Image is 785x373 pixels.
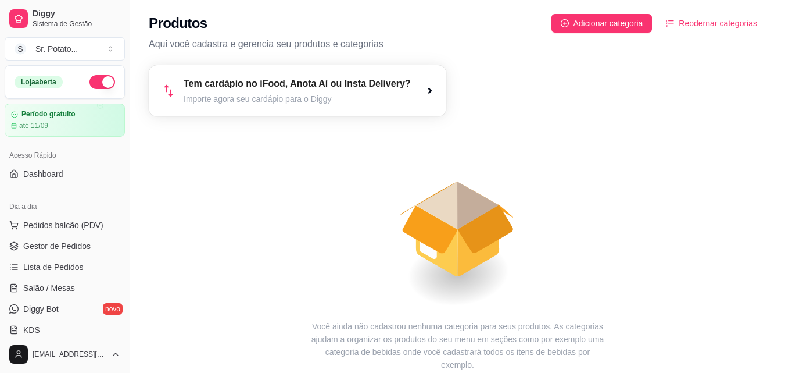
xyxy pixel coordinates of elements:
[23,240,91,252] span: Gestor de Pedidos
[19,121,48,130] article: até 11/09
[5,321,125,339] a: KDS
[309,320,607,371] article: Você ainda não cadastrou nenhuma categoria para seus produtos. As categorias ajudam a organizar o...
[561,19,569,27] span: plus-circle
[5,258,125,276] a: Lista de Pedidos
[149,65,446,116] button: Tem cardápio no iFood, Anota Aí ou Insta Delivery?Importe agora seu cardápio para o Diggy
[149,37,766,51] p: Aqui você cadastra e gerencia seu produtos e categorias
[184,77,411,91] article: Tem cardápio no iFood, Anota Aí ou Insta Delivery?
[657,14,766,33] button: Reodernar categorias
[15,43,26,55] span: S
[5,216,125,235] button: Pedidos balcão (PDV)
[5,300,125,318] a: Diggy Botnovo
[149,14,207,33] h2: Produtos
[666,19,674,27] span: ordered-list
[5,146,125,165] div: Acesso Rápido
[23,282,75,294] span: Salão / Mesas
[33,9,120,19] span: Diggy
[5,37,125,61] button: Select a team
[33,350,106,359] span: [EMAIL_ADDRESS][DOMAIN_NAME]
[5,104,125,137] a: Período gratuitoaté 11/09
[23,303,59,315] span: Diggy Bot
[89,75,115,89] button: Alterar Status
[33,19,120,29] span: Sistema de Gestão
[184,93,411,105] article: Importe agora seu cardápio para o Diggy
[23,168,63,180] span: Dashboard
[5,237,125,255] a: Gestor de Pedidos
[23,261,84,273] span: Lista de Pedidos
[573,17,643,30] span: Adicionar categoria
[21,110,76,119] article: Período gratuito
[5,279,125,297] a: Salão / Mesas
[551,14,653,33] button: Adicionar categoria
[35,43,78,55] div: Sr. Potato ...
[149,116,766,320] div: animation
[5,340,125,368] button: [EMAIL_ADDRESS][DOMAIN_NAME]
[5,5,125,33] a: DiggySistema de Gestão
[5,197,125,216] div: Dia a dia
[15,76,63,88] div: Loja aberta
[23,324,40,336] span: KDS
[23,219,103,231] span: Pedidos balcão (PDV)
[5,165,125,183] a: Dashboard
[679,17,757,30] span: Reodernar categorias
